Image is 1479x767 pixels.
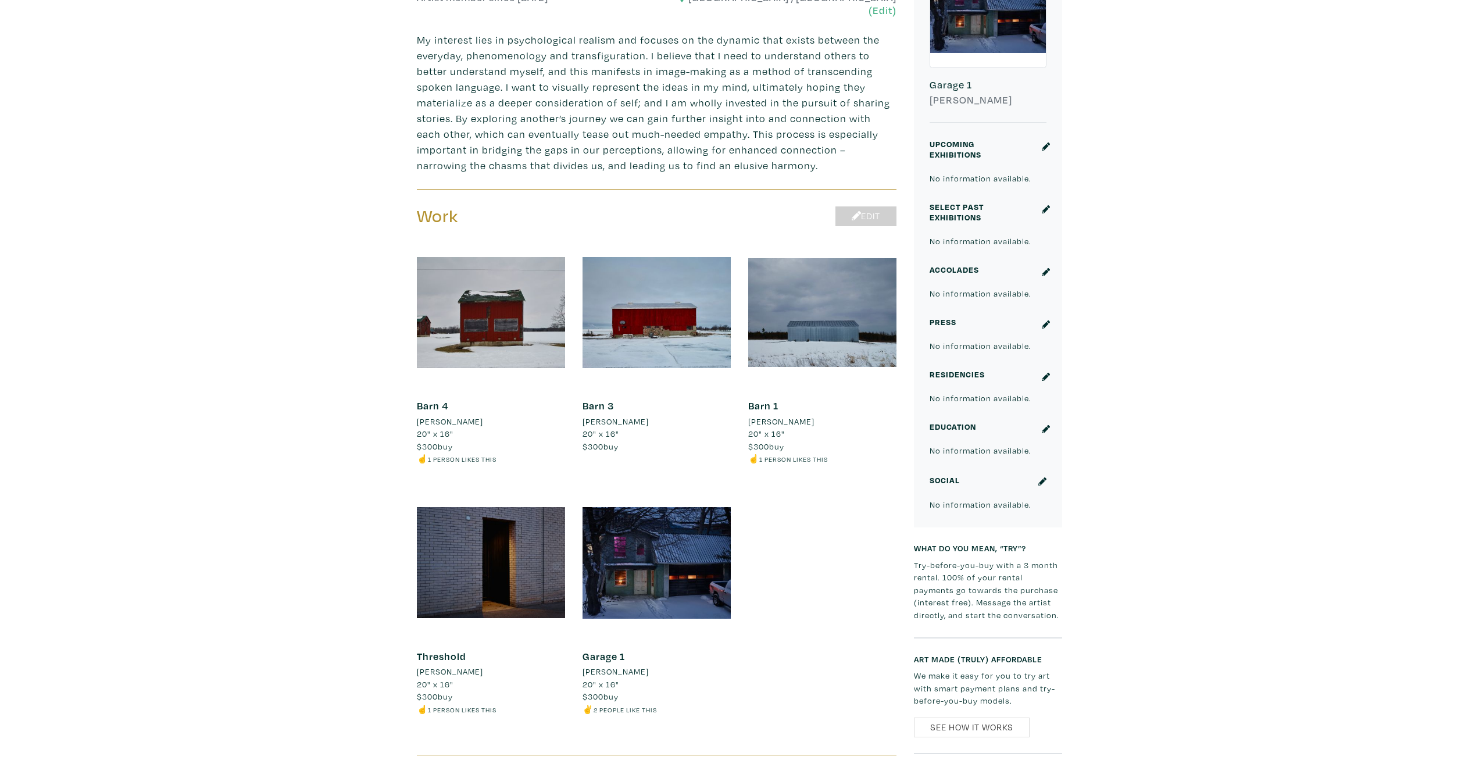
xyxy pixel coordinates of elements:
[930,94,1046,106] h6: [PERSON_NAME]
[417,205,648,227] h3: Work
[930,445,1031,456] small: No information available.
[417,441,438,452] span: $300
[428,705,496,714] small: 1 person likes this
[869,4,896,16] a: (Edit)
[417,679,453,690] span: 20" x 16"
[417,452,565,465] li: ☝️
[417,399,448,412] a: Barn 4
[930,475,960,486] small: Social
[914,669,1062,707] p: We make it easy for you to try art with smart payment plans and try-before-you-buy models.
[748,399,778,412] a: Barn 1
[583,415,731,428] a: [PERSON_NAME]
[930,316,956,327] small: Press
[594,705,657,714] small: 2 people like this
[583,428,619,439] span: 20" x 16"
[748,441,784,452] span: buy
[417,415,483,428] li: [PERSON_NAME]
[417,665,483,678] li: [PERSON_NAME]
[417,32,896,173] p: My interest lies in psychological realism and focuses on the dynamic that exists between the ever...
[583,665,731,678] a: [PERSON_NAME]
[930,236,1031,247] small: No information available.
[748,415,814,428] li: [PERSON_NAME]
[417,691,453,702] span: buy
[583,441,619,452] span: buy
[417,428,453,439] span: 20" x 16"
[835,206,896,227] a: Edit
[914,543,1062,553] h6: What do you mean, “try”?
[748,441,769,452] span: $300
[583,703,731,716] li: ✌️
[583,665,649,678] li: [PERSON_NAME]
[930,340,1031,351] small: No information available.
[930,264,979,275] small: Accolades
[417,703,565,716] li: ☝️
[930,369,985,380] small: Residencies
[748,452,896,465] li: ☝️
[583,399,614,412] a: Barn 3
[417,441,453,452] span: buy
[583,415,649,428] li: [PERSON_NAME]
[583,441,603,452] span: $300
[930,393,1031,404] small: No information available.
[417,650,466,663] a: Threshold
[417,415,565,428] a: [PERSON_NAME]
[930,288,1031,299] small: No information available.
[583,691,619,702] span: buy
[930,201,984,223] small: Select Past Exhibitions
[930,79,1046,91] h6: Garage 1
[930,499,1031,510] small: No information available.
[748,428,785,439] span: 20" x 16"
[748,415,896,428] a: [PERSON_NAME]
[914,654,1062,664] h6: Art made (truly) affordable
[930,138,981,160] small: Upcoming Exhibitions
[417,665,565,678] a: [PERSON_NAME]
[583,679,619,690] span: 20" x 16"
[417,691,438,702] span: $300
[914,718,1030,738] a: See How It Works
[428,455,496,463] small: 1 person likes this
[914,559,1062,622] p: Try-before-you-buy with a 3 month rental. 100% of your rental payments go towards the purchase (i...
[583,650,625,663] a: Garage 1
[759,455,828,463] small: 1 person likes this
[583,691,603,702] span: $300
[930,173,1031,184] small: No information available.
[930,421,976,432] small: Education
